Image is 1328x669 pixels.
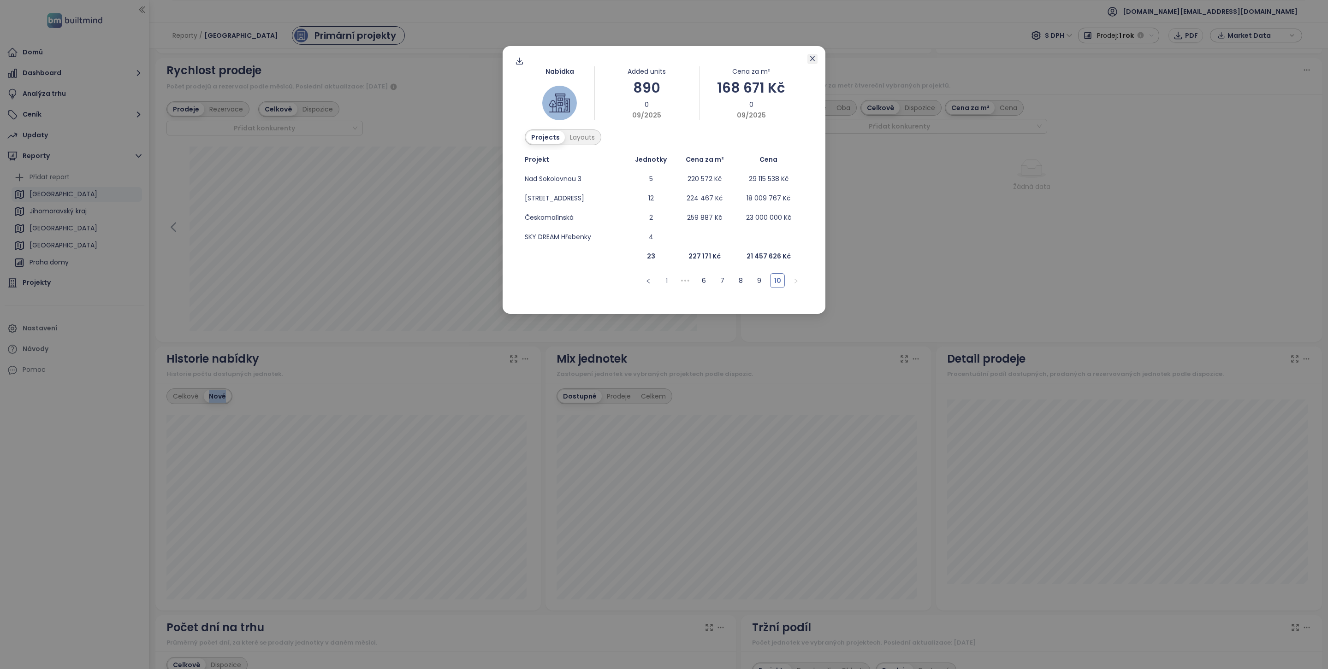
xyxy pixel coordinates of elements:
[526,131,565,144] div: Projects
[700,100,804,110] div: 0
[525,232,591,241] a: SKY DREAM Hřebenky
[627,188,676,208] td: 12
[646,278,651,284] span: left
[734,169,803,188] td: 29 115 538 Kč
[525,194,584,203] a: [STREET_ADDRESS]
[676,169,734,188] td: 220 572 Kč
[734,188,803,208] td: 18 009 767 Kč
[788,273,803,288] li: Následující strana
[676,188,734,208] td: 224 467 Kč
[565,131,600,144] div: Layouts
[641,273,656,288] li: Předchozí strana
[752,274,766,288] a: 9
[660,274,674,288] a: 1
[715,274,729,288] a: 7
[752,273,766,288] li: 9
[525,154,549,164] span: Projekt
[793,278,799,284] span: right
[733,273,748,288] li: 8
[747,252,791,261] b: 21 457 626 Kč
[688,252,721,261] b: 227 171 Kč
[595,110,699,120] div: 09/2025
[715,273,729,288] li: 7
[647,252,655,261] b: 23
[734,208,803,227] td: 23 000 000 Kč
[700,77,804,99] div: 168 671 Kč
[807,54,818,64] button: Close
[770,273,785,288] li: 10
[627,169,676,188] td: 5
[595,100,699,110] div: 0
[549,93,570,113] img: house
[696,273,711,288] li: 6
[678,273,693,288] span: •••
[697,274,711,288] a: 6
[627,208,676,227] td: 2
[809,55,816,62] span: close
[525,213,574,222] a: Českomalínská
[700,66,804,76] div: Cena za m²
[635,154,667,164] span: Jednotky
[676,208,734,227] td: 259 887 Kč
[595,77,699,99] div: 890
[595,66,699,76] div: Added units
[759,154,777,164] span: Cena
[686,154,724,164] span: Cena za m²
[627,227,676,246] td: 4
[771,274,784,288] a: 10
[659,273,674,288] li: 1
[788,273,803,288] button: right
[525,66,594,76] div: Nabídka
[525,174,581,183] a: Nad Sokolovnou 3
[734,274,747,288] a: 8
[700,110,804,120] div: 09/2025
[641,273,656,288] button: left
[678,273,693,288] li: Předchozích 5 stran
